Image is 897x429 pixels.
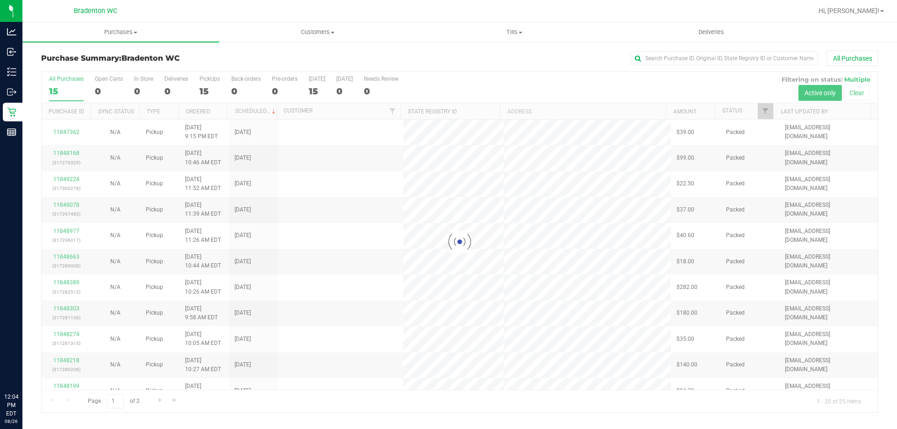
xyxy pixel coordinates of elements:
a: Deliveries [613,22,810,42]
button: All Purchases [827,50,878,66]
span: Bradenton WC [121,54,180,63]
iframe: Resource center [9,354,37,382]
inline-svg: Retail [7,107,16,117]
span: Deliveries [686,28,737,36]
input: Search Purchase ID, Original ID, State Registry ID or Customer Name... [631,51,818,65]
a: Purchases [22,22,219,42]
inline-svg: Inbound [7,47,16,56]
a: Tills [416,22,612,42]
span: Hi, [PERSON_NAME]! [819,7,879,14]
span: Customers [220,28,415,36]
p: 08/26 [4,418,18,425]
p: 12:04 PM EDT [4,393,18,418]
span: Bradenton WC [74,7,117,15]
inline-svg: Inventory [7,67,16,77]
inline-svg: Reports [7,127,16,137]
span: Purchases [22,28,219,36]
inline-svg: Analytics [7,27,16,36]
h3: Purchase Summary: [41,54,320,63]
inline-svg: Outbound [7,87,16,97]
span: Tills [416,28,612,36]
a: Customers [219,22,416,42]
